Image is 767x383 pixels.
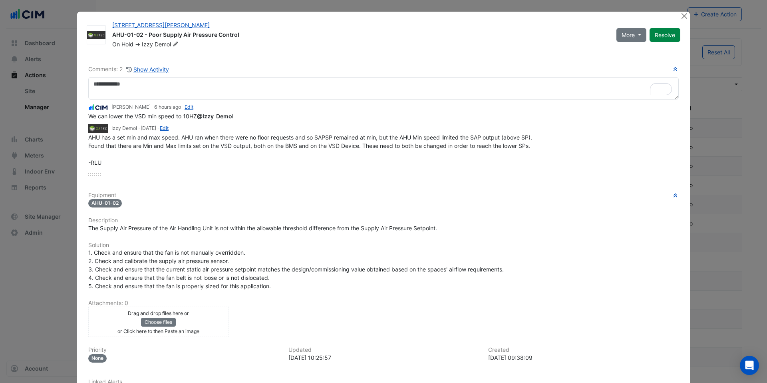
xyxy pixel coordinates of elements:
[142,41,153,48] span: Izzy
[185,104,193,110] a: Edit
[88,103,108,112] img: CIM
[88,347,279,353] h6: Priority
[112,31,607,40] div: AHU-01-02 - Poor Supply Air Pressure Control
[88,249,504,289] span: 1. Check and ensure that the fan is not manually overridden. 2. Check and calibrate the supply ai...
[160,125,169,131] a: Edit
[288,347,479,353] h6: Updated
[288,353,479,362] div: [DATE] 10:25:57
[112,41,133,48] span: On Hold
[111,125,169,132] small: Izzy Demol - -
[88,192,679,199] h6: Equipment
[88,225,437,231] span: The Supply Air Pressure of the Air Handling Unit is not within the allowable threshold difference...
[128,310,189,316] small: Drag and drop files here or
[88,65,169,74] div: Comments: 2
[680,12,688,20] button: Close
[616,28,646,42] button: More
[740,356,759,375] div: Open Intercom Messenger
[88,134,534,166] span: AHU has a set min and max speed. AHU ran when there were no floor requests and so SAPSP remained ...
[88,300,679,307] h6: Attachments: 0
[650,28,680,42] button: Resolve
[488,353,679,362] div: [DATE] 09:38:09
[141,125,156,131] span: 2025-08-11 09:38:09
[88,354,107,363] div: None
[111,104,193,111] small: [PERSON_NAME] - -
[88,242,679,249] h6: Solution
[88,77,679,100] textarea: To enrich screen reader interactions, please activate Accessibility in Grammarly extension settings
[154,104,181,110] span: 2025-08-20 10:25:57
[126,65,169,74] button: Show Activity
[622,31,635,39] span: More
[135,41,140,48] span: ->
[87,31,105,39] img: GSTEC
[155,40,180,48] span: Demol
[117,328,199,334] small: or Click here to then Paste an image
[488,347,679,353] h6: Created
[141,318,176,327] button: Choose files
[88,199,122,207] span: AHU-01-02
[197,113,234,120] span: res@gstec.com.au [GSTEC]
[112,22,210,28] a: [STREET_ADDRESS][PERSON_NAME]
[88,217,679,224] h6: Description
[88,113,235,120] span: We can lower the VSD min speed to 10HZ
[88,124,108,133] img: GSTEC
